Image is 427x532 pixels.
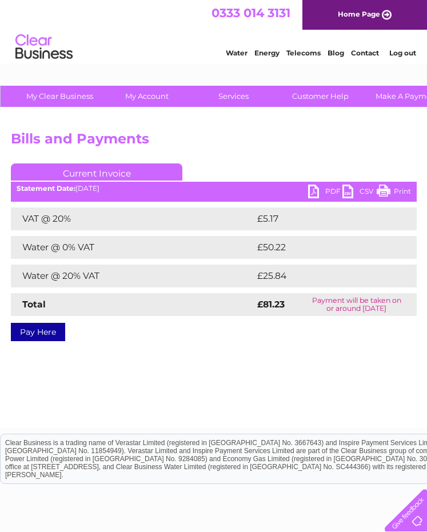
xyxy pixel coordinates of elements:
[254,49,280,57] a: Energy
[328,49,344,57] a: Blog
[15,30,73,65] img: logo.png
[254,265,394,287] td: £25.84
[11,207,254,230] td: VAT @ 20%
[11,185,417,193] div: [DATE]
[211,6,290,20] a: 0333 014 3131
[254,207,388,230] td: £5.17
[273,86,368,107] a: Customer Help
[389,49,416,57] a: Log out
[13,86,107,107] a: My Clear Business
[17,184,75,193] b: Statement Date:
[342,185,377,201] a: CSV
[297,293,417,316] td: Payment will be taken on or around [DATE]
[254,236,393,259] td: £50.22
[11,265,254,287] td: Water @ 20% VAT
[226,49,248,57] a: Water
[11,163,182,181] a: Current Invoice
[286,49,321,57] a: Telecoms
[377,185,411,201] a: Print
[186,86,281,107] a: Services
[351,49,379,57] a: Contact
[22,299,46,310] strong: Total
[308,185,342,201] a: PDF
[11,323,65,341] a: Pay Here
[99,86,194,107] a: My Account
[257,299,285,310] strong: £81.23
[11,236,254,259] td: Water @ 0% VAT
